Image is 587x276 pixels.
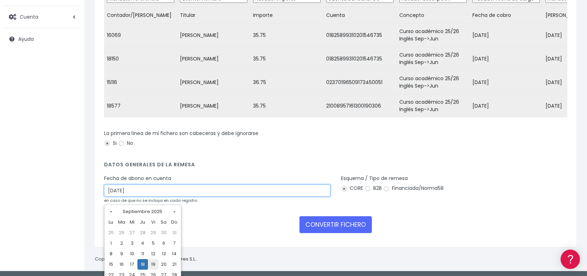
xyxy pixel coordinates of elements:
td: [DATE] [470,71,543,94]
label: Si [104,140,117,147]
td: 18 [137,259,148,270]
th: Septiembre 2025 [116,206,169,217]
td: Titular [177,7,250,24]
a: General [7,151,134,162]
label: B2B [365,185,382,192]
td: Curso académico 25/26 Inglés Sep->Jun [396,47,470,71]
td: [DATE] [470,47,543,71]
td: 5 [148,238,159,249]
td: 16069 [104,24,177,47]
th: Ju [137,217,148,227]
td: 27 [127,227,137,238]
label: La primera línea de mi fichero son cabeceras y debe ignorarse [104,130,258,137]
th: Sa [159,217,169,227]
td: [PERSON_NAME] [177,24,250,47]
label: No [118,140,133,147]
td: [PERSON_NAME] [177,47,250,71]
label: CORE [341,185,363,192]
th: Lu [106,217,116,227]
div: Información general [7,49,134,56]
td: 18577 [104,94,177,118]
td: 26 [116,227,127,238]
td: Importe [250,7,323,24]
td: 16 [116,259,127,270]
td: 10 [127,249,137,259]
td: 1 [106,238,116,249]
td: [PERSON_NAME] [177,71,250,94]
td: 13 [159,249,169,259]
td: 36.75 [250,71,323,94]
a: Ayuda [4,32,81,46]
td: Curso académico 25/26 Inglés Sep->Jun [396,71,470,94]
a: Formatos [7,89,134,100]
a: API [7,180,134,191]
p: Copyright © 2025 . [95,256,197,263]
div: Facturación [7,140,134,146]
td: 4 [137,238,148,249]
a: Cuenta [4,9,81,24]
small: en caso de que no se incluya en cada registro [104,198,197,203]
td: 3 [127,238,137,249]
span: Cuenta [20,13,38,20]
th: Ma [116,217,127,227]
th: Vi [148,217,159,227]
button: Contáctanos [7,188,134,200]
td: 8 [106,249,116,259]
label: Financiada/Norma58 [383,185,444,192]
td: 21 [169,259,180,270]
td: 19 [148,259,159,270]
td: Contador/[PERSON_NAME] [104,7,177,24]
label: Fecha de abono en cuenta [104,175,171,182]
a: POWERED BY ENCHANT [97,203,135,209]
th: » [169,206,180,217]
td: 9 [116,249,127,259]
td: 35.75 [250,24,323,47]
td: 25 [106,227,116,238]
td: [DATE] [470,24,543,47]
td: Cuenta [323,7,396,24]
td: 28 [137,227,148,238]
td: 6 [159,238,169,249]
td: 11 [137,249,148,259]
a: Problemas habituales [7,100,134,111]
td: 20 [159,259,169,270]
td: 12 [148,249,159,259]
label: Esquema / Tipo de remesa [341,175,408,182]
td: 02370196509173450051 [323,71,396,94]
th: Do [169,217,180,227]
td: 2 [116,238,127,249]
h4: Datos generales de la remesa [104,162,567,171]
div: Programadores [7,169,134,175]
td: Fecha de cobro [470,7,543,24]
button: CONVERTIR FICHERO [299,216,372,233]
td: 35.75 [250,47,323,71]
td: [DATE] [470,94,543,118]
td: Concepto [396,7,470,24]
td: 01825899310201546735 [323,47,396,71]
th: Mi [127,217,137,227]
td: 35.75 [250,94,323,118]
a: Perfiles de empresas [7,122,134,133]
td: 31 [169,227,180,238]
td: Curso académico 25/26 Inglés Sep->Jun [396,94,470,118]
th: « [106,206,116,217]
td: 29 [148,227,159,238]
td: 30 [159,227,169,238]
td: Curso académico 25/26 Inglés Sep->Jun [396,24,470,47]
div: Convertir ficheros [7,78,134,84]
td: 17 [127,259,137,270]
td: 14 [169,249,180,259]
span: Ayuda [18,36,34,43]
td: 01825899310201546735 [323,24,396,47]
td: 15 [106,259,116,270]
a: Videotutoriales [7,111,134,122]
td: 21008957161300190306 [323,94,396,118]
a: Información general [7,60,134,71]
td: 18150 [104,47,177,71]
td: 7 [169,238,180,249]
td: [PERSON_NAME] [177,94,250,118]
td: 15116 [104,71,177,94]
